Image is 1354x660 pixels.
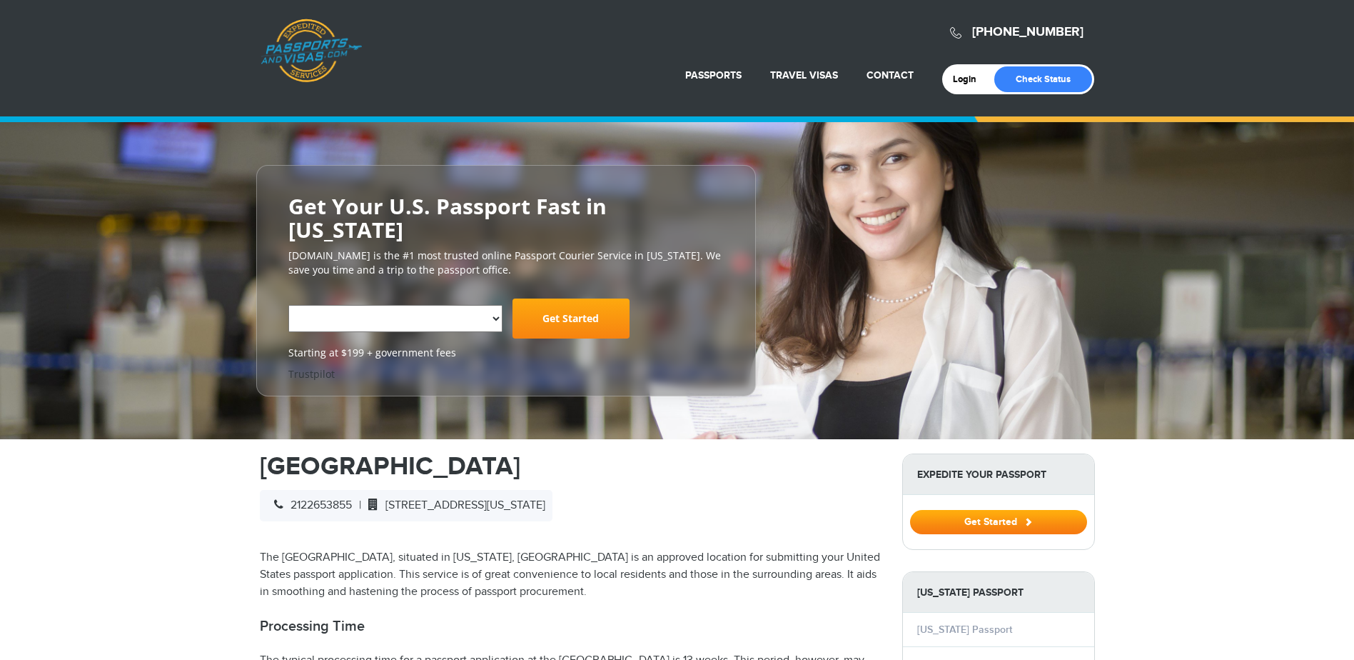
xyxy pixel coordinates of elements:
span: Starting at $199 + government fees [288,346,724,360]
p: The [GEOGRAPHIC_DATA], situated in [US_STATE], [GEOGRAPHIC_DATA] is an approved location for subm... [260,549,881,601]
div: | [260,490,552,521]
h1: [GEOGRAPHIC_DATA] [260,454,881,479]
p: [DOMAIN_NAME] is the #1 most trusted online Passport Courier Service in [US_STATE]. We save you t... [288,249,724,277]
a: Passports & [DOMAIN_NAME] [261,19,362,83]
a: Trustpilot [288,367,335,381]
a: [PHONE_NUMBER] [972,24,1083,40]
strong: Expedite Your Passport [903,454,1094,495]
button: Get Started [910,510,1087,534]
a: [US_STATE] Passport [917,624,1012,636]
a: Passports [685,69,742,81]
strong: [US_STATE] Passport [903,572,1094,613]
a: Travel Visas [770,69,838,81]
a: Login [953,74,986,85]
h2: Get Your U.S. Passport Fast in [US_STATE] [288,194,724,241]
span: 2122653855 [267,499,352,512]
a: Get Started [910,516,1087,527]
a: Get Started [512,299,630,339]
a: Check Status [994,66,1092,92]
a: Contact [867,69,914,81]
span: [STREET_ADDRESS][US_STATE] [361,499,545,512]
h2: Processing Time [260,618,881,635]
